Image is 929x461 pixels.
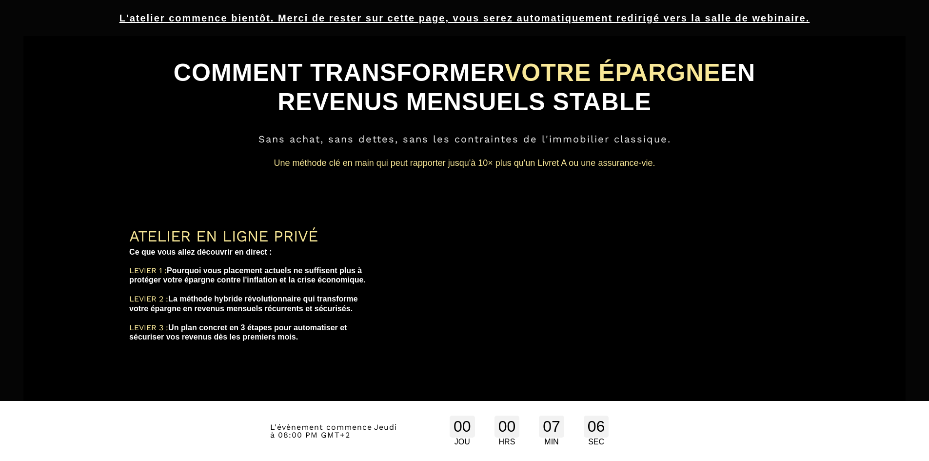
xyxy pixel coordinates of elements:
[450,438,475,446] div: JOU
[129,323,349,341] b: Un plan concret en 3 étapes pour automatiser et sécuriser vos revenus dès les premiers mois.
[494,438,520,446] div: HRS
[129,295,360,312] b: La méthode hybride révolutionnaire qui transforme votre épargne en revenus mensuels récurrents et...
[129,294,168,303] span: LEVIER 2 :
[129,266,366,284] b: Pourquoi vous placement actuels ne suffisent plus à protéger votre épargne contre l'inflation et ...
[129,323,168,332] span: LEVIER 3 :
[129,248,272,256] b: Ce que vous allez découvrir en direct :
[584,416,609,438] div: 06
[258,133,671,145] span: Sans achat, sans dettes, sans les contraintes de l'immobilier classique.
[119,13,810,23] u: L'atelier commence bientôt. Merci de rester sur cette page, vous serez automatiquement redirigé v...
[494,416,520,438] div: 00
[270,422,397,440] span: Jeudi à 08:00 PM GMT+2
[274,158,655,168] span: Une méthode clé en main qui peut rapporter jusqu'à 10× plus qu'un Livret A ou une assurance-vie.
[584,438,609,446] div: SEC
[539,438,564,446] div: MIN
[129,53,800,121] h1: COMMENT TRANSFORMER EN REVENUS MENSUELS STABLE
[129,227,370,245] div: ATELIER EN LIGNE PRIVÉ
[539,416,564,438] div: 07
[450,416,475,438] div: 00
[270,422,372,432] span: L'évènement commence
